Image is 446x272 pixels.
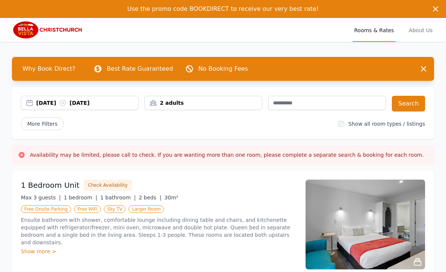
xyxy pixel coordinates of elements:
span: Why Book Direct? [16,61,81,76]
span: Sky TV [104,205,126,213]
span: 1 bathroom | [100,195,136,201]
h3: 1 Bedroom Unit [21,180,80,190]
span: 2 beds | [139,195,161,201]
span: Larger Room [128,205,164,213]
button: Search [392,96,425,111]
p: No Booking Fees [198,64,248,73]
label: Show all room types / listings [349,121,425,127]
span: Free Onsite Parking [21,205,71,213]
span: 30m² [164,195,178,201]
p: Ensuite bathroom with shower, comfortable lounge including dining table and chairs, and kitchenet... [21,216,297,246]
p: Best Rate Guaranteed [107,64,173,73]
div: Show more > [21,248,297,255]
a: About Us [408,18,434,42]
a: Rooms & Rates [353,18,395,42]
button: Check Availability [84,180,132,191]
span: Free WiFi [74,205,101,213]
span: 1 bedroom | [64,195,97,201]
div: 2 adults [145,99,262,107]
span: Max 3 guests | [21,195,61,201]
div: [DATE] [DATE] [36,99,138,107]
span: More Filters [21,117,64,130]
img: Bella Vista Christchurch [12,21,84,39]
span: Use the promo code BOOKDIRECT to receive our very best rate! [127,5,319,12]
h3: Availability may be limited, please call to check. If you are wanting more than one room, please ... [30,151,424,159]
